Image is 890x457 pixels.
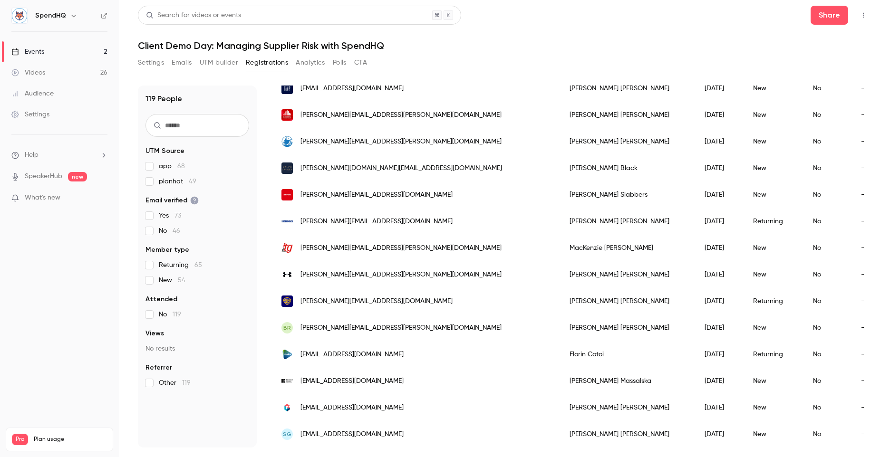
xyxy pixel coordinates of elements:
[300,270,502,280] span: [PERSON_NAME][EMAIL_ADDRESS][PERSON_NAME][DOMAIN_NAME]
[851,368,888,394] div: -
[172,55,192,70] button: Emails
[803,102,851,128] div: No
[300,84,404,94] span: [EMAIL_ADDRESS][DOMAIN_NAME]
[560,181,695,208] div: [PERSON_NAME] Slabbers
[803,368,851,394] div: No
[803,261,851,288] div: No
[851,394,888,421] div: -
[803,235,851,261] div: No
[560,75,695,102] div: [PERSON_NAME] [PERSON_NAME]
[159,177,196,186] span: planhat
[12,434,28,445] span: Pro
[281,295,293,307] img: wbd.com
[173,311,181,318] span: 119
[695,421,744,447] div: [DATE]
[560,208,695,235] div: [PERSON_NAME] [PERSON_NAME]
[35,11,66,20] h6: SpendHQ
[811,6,848,25] button: Share
[11,150,107,160] li: help-dropdown-opener
[159,310,181,319] span: No
[281,269,293,280] img: underarmour.com
[246,55,288,70] button: Registrations
[333,55,347,70] button: Polls
[145,196,199,205] span: Email verified
[159,260,202,270] span: Returning
[145,363,172,372] span: Referrer
[300,403,404,413] span: [EMAIL_ADDRESS][DOMAIN_NAME]
[300,243,502,253] span: [PERSON_NAME][EMAIL_ADDRESS][PERSON_NAME][DOMAIN_NAME]
[803,288,851,314] div: No
[25,150,39,160] span: Help
[25,171,62,181] a: SpeakerHub
[695,341,744,368] div: [DATE]
[744,155,803,181] div: New
[173,228,180,234] span: 46
[11,47,44,57] div: Events
[744,75,803,102] div: New
[300,217,453,227] span: [PERSON_NAME][EMAIL_ADDRESS][DOMAIN_NAME]
[300,137,502,147] span: [PERSON_NAME][EMAIL_ADDRESS][PERSON_NAME][DOMAIN_NAME]
[25,193,60,203] span: What's new
[744,421,803,447] div: New
[695,261,744,288] div: [DATE]
[851,235,888,261] div: -
[145,245,189,255] span: Member type
[695,181,744,208] div: [DATE]
[851,128,888,155] div: -
[145,146,249,388] section: facet-groups
[695,235,744,261] div: [DATE]
[159,378,191,388] span: Other
[12,8,27,23] img: SpendHQ
[803,128,851,155] div: No
[851,261,888,288] div: -
[803,155,851,181] div: No
[803,75,851,102] div: No
[803,208,851,235] div: No
[159,211,181,220] span: Yes
[11,68,45,77] div: Videos
[138,55,164,70] button: Settings
[281,83,293,94] img: gap.com
[851,314,888,341] div: -
[560,368,695,394] div: [PERSON_NAME] Massalska
[560,155,695,181] div: [PERSON_NAME] Black
[560,102,695,128] div: [PERSON_NAME] [PERSON_NAME]
[300,110,502,120] span: [PERSON_NAME][EMAIL_ADDRESS][PERSON_NAME][DOMAIN_NAME]
[145,146,184,156] span: UTM Source
[159,276,185,285] span: New
[695,75,744,102] div: [DATE]
[695,128,744,155] div: [DATE]
[744,208,803,235] div: Returning
[354,55,367,70] button: CTA
[560,128,695,155] div: [PERSON_NAME] [PERSON_NAME]
[851,102,888,128] div: -
[695,208,744,235] div: [DATE]
[695,288,744,314] div: [DATE]
[189,178,196,185] span: 49
[851,75,888,102] div: -
[851,288,888,314] div: -
[744,261,803,288] div: New
[300,429,404,439] span: [EMAIL_ADDRESS][DOMAIN_NAME]
[174,212,181,219] span: 73
[11,110,49,119] div: Settings
[803,314,851,341] div: No
[300,190,453,200] span: [PERSON_NAME][EMAIL_ADDRESS][DOMAIN_NAME]
[744,102,803,128] div: New
[744,368,803,394] div: New
[145,295,177,304] span: Attended
[560,288,695,314] div: [PERSON_NAME] [PERSON_NAME]
[744,288,803,314] div: Returning
[695,102,744,128] div: [DATE]
[281,109,293,121] img: cushwake.com
[744,128,803,155] div: New
[159,162,185,171] span: app
[145,93,182,105] h1: 119 People
[194,262,202,268] span: 65
[68,172,87,181] span: new
[283,430,291,438] span: SG
[803,181,851,208] div: No
[560,421,695,447] div: [PERSON_NAME] [PERSON_NAME]
[300,376,404,386] span: [EMAIL_ADDRESS][DOMAIN_NAME]
[744,341,803,368] div: Returning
